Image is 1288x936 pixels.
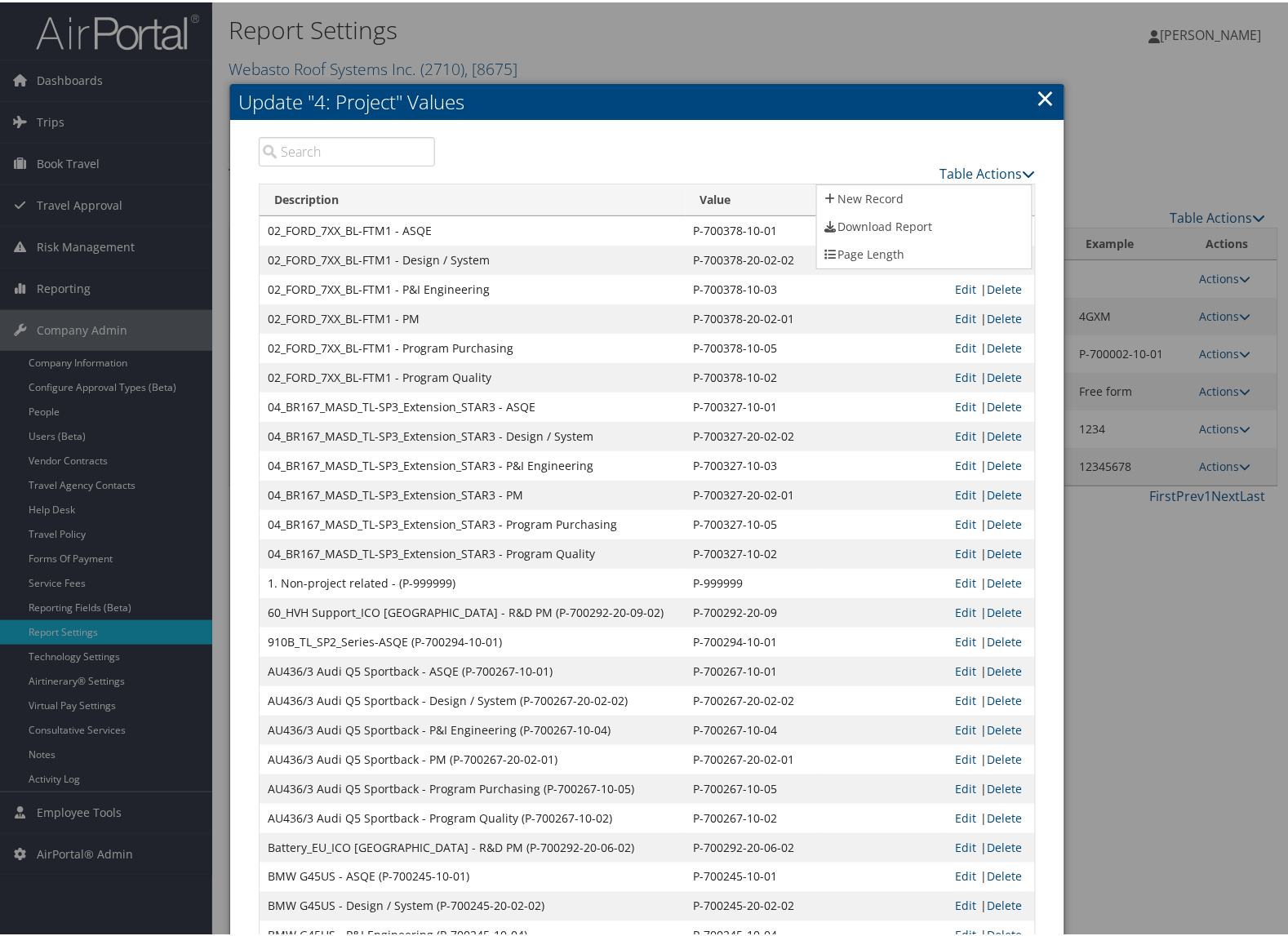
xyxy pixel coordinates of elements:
[987,602,1022,618] a: Delete
[947,625,1035,654] td: |
[260,860,686,889] td: BMW G45US - ASQE (P-700245-10-01)
[955,837,976,853] a: Edit
[955,485,976,500] a: Edit
[987,338,1022,353] a: Delete
[947,654,1035,684] td: |
[686,331,821,361] td: P-700378-10-05
[686,684,821,713] td: P-700267-20-02-02
[260,537,686,566] td: 04_BR167_MASD_TL-SP3_Extension_STAR3 - Program Quality
[686,214,821,243] td: P-700378-10-01
[987,749,1022,765] a: Delete
[955,808,976,823] a: Edit
[686,596,821,625] td: P-700292-20-09
[260,801,686,831] td: AU436/3 Audi Q5 Sportback - Program Quality (P-700267-10-02)
[987,308,1022,324] a: Delete
[686,772,821,801] td: P-700267-10-05
[260,625,686,654] td: 910B_TL_SP2_Series-ASQE (P-700294-10-01)
[987,661,1022,676] a: Delete
[686,302,821,331] td: P-700378-20-02-01
[940,162,1036,180] a: Table Actions
[955,367,976,383] a: Edit
[947,566,1035,596] td: |
[955,397,976,412] a: Edit
[987,367,1022,383] a: Delete
[260,419,686,449] td: 04_BR167_MASD_TL-SP3_Extension_STAR3 - Design / System
[955,690,976,706] a: Edit
[987,514,1022,530] a: Delete
[955,455,976,471] a: Edit
[686,537,821,566] td: P-700327-10-02
[987,837,1022,853] a: Delete
[947,596,1035,625] td: |
[987,485,1022,500] a: Delete
[260,214,686,243] td: 02_FORD_7XX_BL-FTM1 - ASQE
[817,183,1032,211] a: New Record
[686,831,821,860] td: P-700292-20-06-02
[686,361,821,390] td: P-700378-10-02
[955,749,976,765] a: Edit
[987,867,1022,882] a: Delete
[955,279,976,295] a: Edit
[260,361,686,390] td: 02_FORD_7XX_BL-FTM1 - Program Quality
[947,273,1035,302] td: |
[686,390,821,419] td: P-700327-10-01
[955,543,976,559] a: Edit
[947,772,1035,801] td: |
[947,537,1035,566] td: |
[260,566,686,596] td: 1. Non-project related - (P-999999)
[987,808,1022,823] a: Delete
[260,889,686,919] td: BMW G45US - Design / System (P-700245-20-02-02)
[947,419,1035,449] td: |
[686,654,821,684] td: P-700267-10-01
[987,455,1022,471] a: Delete
[230,82,1064,118] h2: Update "4: Project" Values
[817,238,1032,266] a: Page Length
[947,449,1035,478] td: |
[947,302,1035,331] td: |
[955,308,976,324] a: Edit
[947,713,1035,743] td: |
[686,449,821,478] td: P-700327-10-03
[955,573,976,588] a: Edit
[260,596,686,625] td: 60_HVH Support_ICO [GEOGRAPHIC_DATA] - R&D PM (P-700292-20-09-02)
[686,889,821,919] td: P-700245-20-02-02
[817,211,1032,238] a: Download Report
[987,397,1022,412] a: Delete
[955,632,976,647] a: Edit
[1037,79,1055,112] a: ×
[260,654,686,684] td: AU436/3 Audi Q5 Sportback - ASQE (P-700267-10-01)
[947,361,1035,390] td: |
[987,720,1022,735] a: Delete
[947,801,1035,831] td: |
[955,661,976,676] a: Edit
[260,390,686,419] td: 04_BR167_MASD_TL-SP3_Extension_STAR3 - ASQE
[686,713,821,743] td: P-700267-10-04
[260,273,686,302] td: 02_FORD_7XX_BL-FTM1 - P&I Engineering
[955,896,976,912] a: Edit
[260,243,686,273] td: 02_FORD_7XX_BL-FTM1 - Design / System
[686,508,821,537] td: P-700327-10-05
[947,331,1035,361] td: |
[955,867,976,882] a: Edit
[987,896,1022,912] a: Delete
[686,743,821,772] td: P-700267-20-02-01
[686,243,821,273] td: P-700378-20-02-02
[947,508,1035,537] td: |
[686,860,821,889] td: P-700245-10-01
[260,302,686,331] td: 02_FORD_7XX_BL-FTM1 - PM
[955,514,976,530] a: Edit
[686,478,821,508] td: P-700327-20-02-01
[686,419,821,449] td: P-700327-20-02-02
[955,426,976,441] a: Edit
[987,779,1022,794] a: Delete
[260,772,686,801] td: AU436/3 Audi Q5 Sportback - Program Purchasing (P-700267-10-05)
[260,449,686,478] td: 04_BR167_MASD_TL-SP3_Extension_STAR3 - P&I Engineering
[955,338,976,353] a: Edit
[686,625,821,654] td: P-700294-10-01
[686,566,821,596] td: P-999999
[260,743,686,772] td: AU436/3 Audi Q5 Sportback - PM (P-700267-20-02-01)
[260,684,686,713] td: AU436/3 Audi Q5 Sportback - Design / System (P-700267-20-02-02)
[947,743,1035,772] td: |
[260,508,686,537] td: 04_BR167_MASD_TL-SP3_Extension_STAR3 - Program Purchasing
[259,135,435,164] input: Search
